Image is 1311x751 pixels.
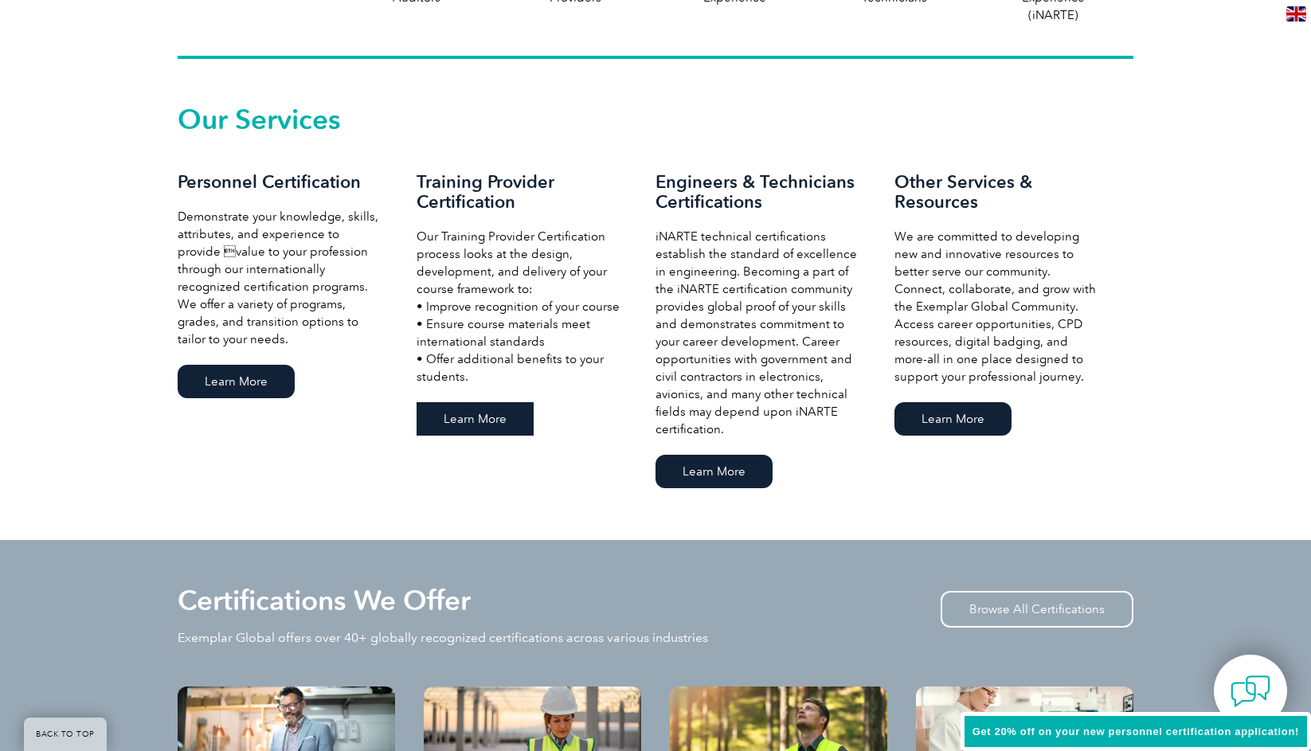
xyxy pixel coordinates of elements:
h3: Engineers & Technicians Certifications [655,172,863,212]
p: Demonstrate your knowledge, skills, attributes, and experience to provide value to your professi... [178,208,385,348]
img: en [1286,6,1306,22]
h3: Personnel Certification [178,172,385,192]
a: Browse All Certifications [941,591,1133,628]
span: Get 20% off on your new personnel certification application! [972,726,1299,737]
a: Learn More [655,455,773,488]
p: Our Training Provider Certification process looks at the design, development, and delivery of you... [417,228,624,385]
h2: Certifications We Offer [178,588,471,613]
p: Exemplar Global offers over 40+ globally recognized certifications across various industries [178,629,708,647]
h3: Training Provider Certification [417,172,624,212]
h3: Other Services & Resources [894,172,1102,212]
p: We are committed to developing new and innovative resources to better serve our community. Connec... [894,228,1102,385]
img: contact-chat.png [1231,671,1270,711]
p: iNARTE technical certifications establish the standard of excellence in engineering. Becoming a p... [655,228,863,438]
a: Learn More [417,402,534,436]
a: Learn More [894,402,1012,436]
a: Learn More [178,365,295,398]
h2: Our Services [178,107,1133,132]
a: BACK TO TOP [24,718,107,751]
